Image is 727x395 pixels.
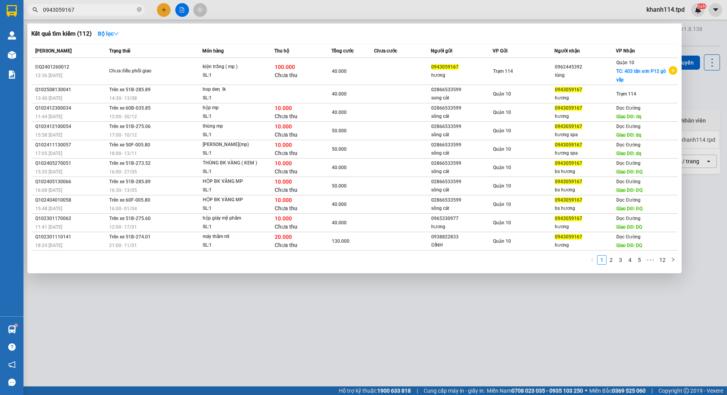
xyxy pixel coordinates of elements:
span: message [8,379,16,386]
div: hương [431,223,492,231]
span: 40.000 [332,220,347,225]
span: Trên xe 51B-285.89 [109,87,151,92]
div: SL: 1 [203,223,261,231]
span: Quận 10 [493,220,511,225]
img: warehouse-icon [8,31,16,40]
span: Giao DĐ: ĐQ [616,206,642,211]
span: Dọc Đường [616,105,641,111]
span: Trạng thái [109,48,130,54]
li: Previous Page [588,255,597,265]
span: Quận 10 [493,238,511,244]
div: 0938822833 [431,233,492,241]
span: Giao DĐ: dq [616,151,641,156]
div: Q102405270051 [35,159,107,168]
div: Q102301170062 [35,215,107,223]
span: 40.000 [332,110,347,115]
div: sông cát [431,168,492,176]
div: hương [555,112,616,121]
div: thùng mp [203,122,261,131]
strong: Bộ lọc [98,31,119,37]
span: right [671,257,675,262]
button: right [668,255,678,265]
span: 40.000 [332,91,347,97]
span: 17:05 [DATE] [35,151,62,156]
input: Tìm tên, số ĐT hoặc mã đơn [43,5,135,14]
div: hương [555,223,616,231]
div: 02866533599 [431,86,492,94]
span: 40.000 [332,202,347,207]
li: 12 [657,255,668,265]
span: 0943059167 [555,234,582,240]
div: SL: 1 [203,149,261,158]
span: 18:00 - 13/11 [109,151,137,156]
span: 10.000 [275,123,292,130]
span: Trên xe 51B-274.01 [109,234,151,240]
span: Chưa cước [374,48,397,54]
span: [PERSON_NAME] [35,48,72,54]
div: Q102412100054 [35,123,107,131]
li: 2 [606,255,616,265]
span: 50.000 [332,183,347,189]
span: Trạm 114 [616,91,636,97]
div: máy thẩm mĩ [203,233,261,241]
span: Trên xe 50F-005.80 [109,142,150,148]
span: Chưa thu [275,113,297,119]
span: TC: 403 tân sơn P12 gò vấp [616,69,666,83]
div: hương [555,241,616,249]
div: 02866533599 [431,123,492,131]
span: Trên xe 51B-273.52 [109,161,151,166]
span: Giao DĐ: ĐQ [616,188,642,193]
div: Chưa điều phối giao [109,67,168,76]
span: VP Nhận [616,48,635,54]
span: 11:41 [DATE] [35,224,62,230]
span: Trên xe 60B-035.85 [109,105,151,111]
div: ĐÍNH [431,241,492,249]
span: Giao DĐ: dq [616,132,641,138]
span: 10.000 [275,105,292,111]
span: 10.000 [275,160,292,166]
span: Giao DĐ: ĐQ [616,169,642,175]
span: Quận 10 [493,146,511,152]
span: Quận 10 [493,165,511,170]
span: notification [8,361,16,368]
img: logo-vxr [7,5,17,17]
span: 0943059167 [555,161,582,166]
span: Dọc Đường [616,234,641,240]
span: Quận 10 [493,183,511,189]
li: 3 [616,255,625,265]
div: Q102301110141 [35,233,107,241]
div: SL: 1 [203,71,261,80]
span: Dọc Đường [616,179,641,184]
span: 100.000 [275,64,295,70]
span: close-circle [137,6,142,14]
span: 16:30 - 13/05 [109,188,137,193]
div: song cát [431,94,492,102]
span: 0943059167 [555,179,582,184]
div: 0965330977 [431,215,492,223]
div: SL: 1 [203,94,261,103]
div: 02866533599 [431,141,492,149]
span: Trên xe 60F-005.80 [109,197,150,203]
span: Trên xe 51B-285.89 [109,179,151,184]
h3: Kết quả tìm kiếm ( 112 ) [31,30,92,38]
li: 1 [597,255,606,265]
sup: 1 [15,324,17,326]
span: down [113,31,119,36]
div: hop den ̣ lk [203,85,261,94]
li: 4 [625,255,635,265]
button: left [588,255,597,265]
button: Bộ lọcdown [92,27,125,40]
span: plus-circle [669,66,677,75]
span: Chưa thu [275,187,297,193]
span: Quận 10 [493,128,511,133]
div: 02866533599 [431,178,492,186]
div: sông cát [431,186,492,194]
span: 0943059167 [555,87,582,92]
div: Q102404010058 [35,196,107,204]
span: 16:08 [DATE] [35,188,62,193]
div: SL: 1 [203,112,261,121]
span: ••• [644,255,657,265]
span: Giao DĐ: DQ [616,243,642,248]
a: 12 [657,256,668,264]
div: HỘP BK VÀNG MP [203,196,261,204]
